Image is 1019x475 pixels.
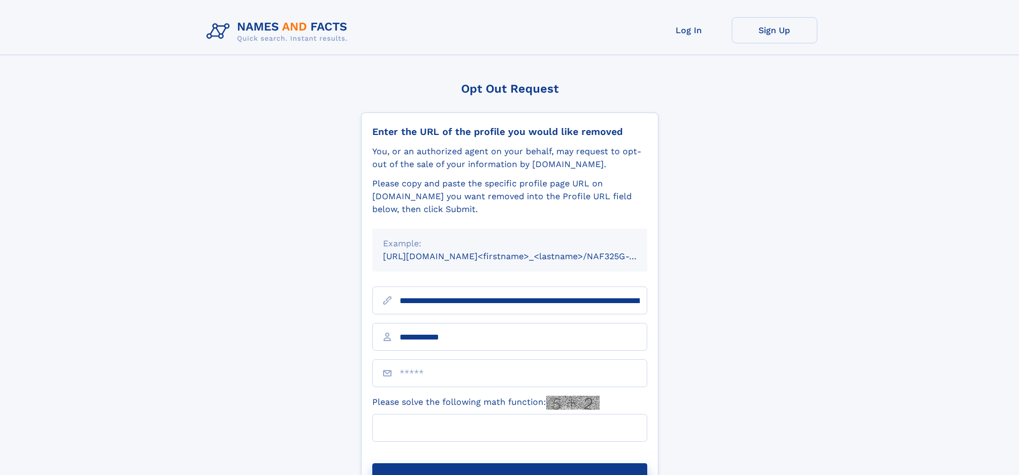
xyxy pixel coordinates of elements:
div: Example: [383,237,637,250]
div: You, or an authorized agent on your behalf, may request to opt-out of the sale of your informatio... [372,145,647,171]
div: Please copy and paste the specific profile page URL on [DOMAIN_NAME] you want removed into the Pr... [372,177,647,216]
img: Logo Names and Facts [202,17,356,46]
a: Sign Up [732,17,817,43]
small: [URL][DOMAIN_NAME]<firstname>_<lastname>/NAF325G-xxxxxxxx [383,251,668,261]
div: Enter the URL of the profile you would like removed [372,126,647,138]
div: Opt Out Request [361,82,658,95]
label: Please solve the following math function: [372,396,600,410]
a: Log In [646,17,732,43]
